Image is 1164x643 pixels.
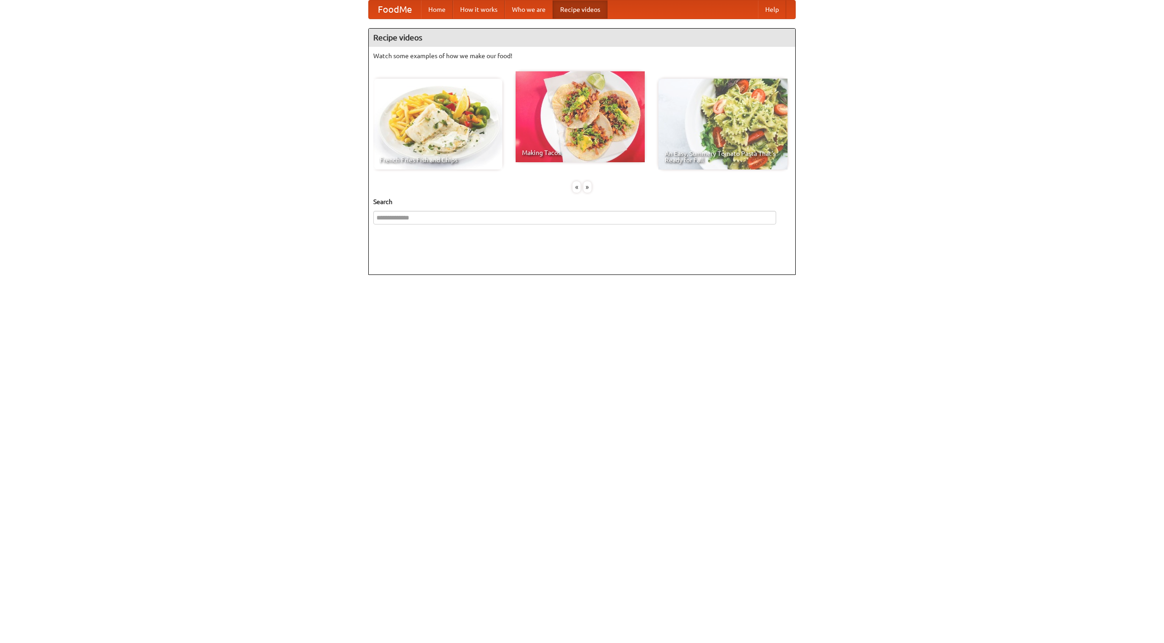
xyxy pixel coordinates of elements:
[505,0,553,19] a: Who we are
[553,0,607,19] a: Recipe videos
[453,0,505,19] a: How it works
[516,71,645,162] a: Making Tacos
[373,79,502,169] a: French Fries Fish and Chips
[373,197,791,206] h5: Search
[758,0,786,19] a: Help
[583,181,592,193] div: »
[522,150,638,156] span: Making Tacos
[380,157,496,163] span: French Fries Fish and Chips
[369,0,421,19] a: FoodMe
[373,51,791,60] p: Watch some examples of how we make our food!
[572,181,581,193] div: «
[665,150,781,163] span: An Easy, Summery Tomato Pasta That's Ready for Fall
[369,29,795,47] h4: Recipe videos
[658,79,788,169] a: An Easy, Summery Tomato Pasta That's Ready for Fall
[421,0,453,19] a: Home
